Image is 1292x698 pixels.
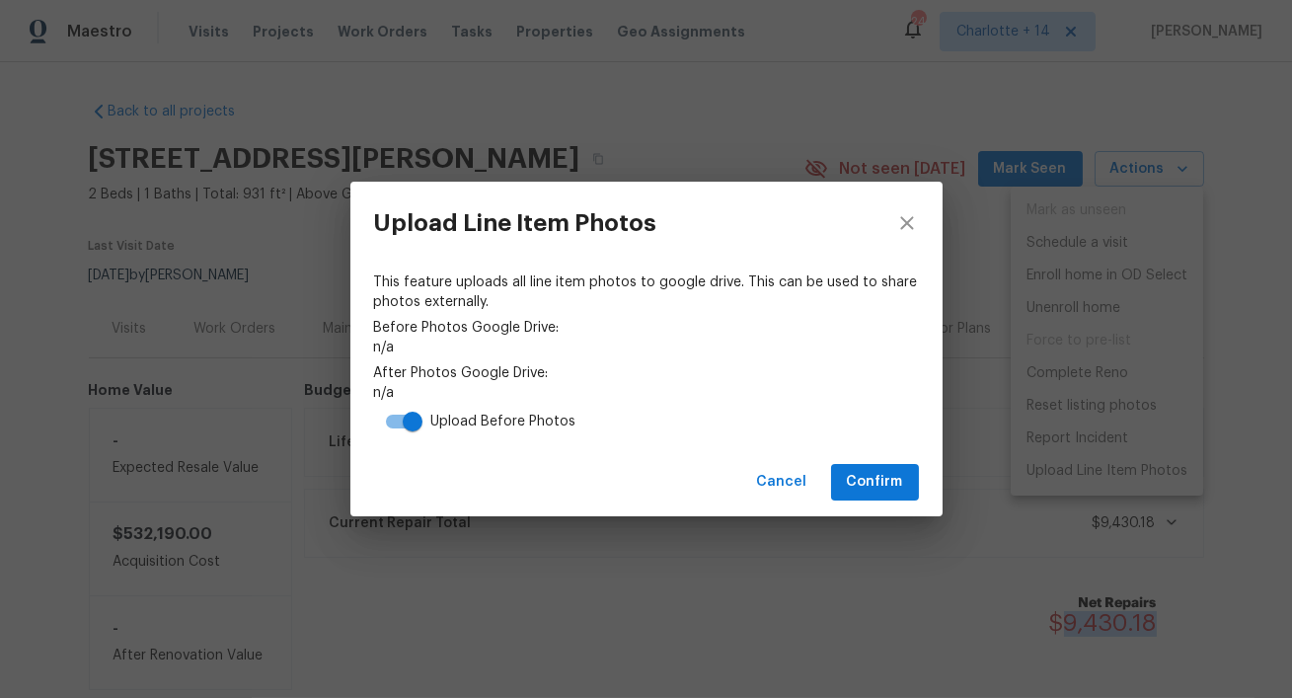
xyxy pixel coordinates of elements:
h3: Upload Line Item Photos [374,209,657,237]
span: Cancel [757,470,807,495]
span: Before Photos Google Drive: [374,318,919,338]
button: close [872,182,943,265]
div: Upload Before Photos [431,412,576,431]
span: This feature uploads all line item photos to google drive. This can be used to share photos exter... [374,272,919,312]
button: Confirm [831,464,919,501]
div: n/a n/a [374,272,919,440]
button: Cancel [749,464,815,501]
span: Confirm [847,470,903,495]
span: After Photos Google Drive: [374,363,919,383]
